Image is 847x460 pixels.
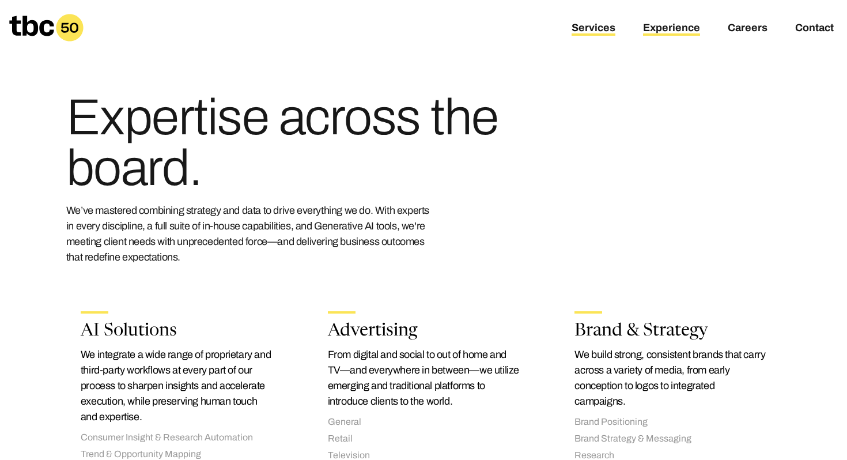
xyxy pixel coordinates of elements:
[572,22,615,36] a: Services
[643,22,700,36] a: Experience
[574,347,766,409] p: We build strong, consistent brands that carry across a variety of media, from early conception to...
[81,347,273,425] p: We integrate a wide range of proprietary and third-party workflows at every part of our process t...
[328,416,520,428] li: General
[728,22,767,36] a: Careers
[328,433,520,445] li: Retail
[81,432,273,444] li: Consumer Insight & Research Automation
[328,323,520,340] h2: Advertising
[574,323,766,340] h2: Brand & Strategy
[66,203,435,265] p: We’ve mastered combining strategy and data to drive everything we do. With experts in every disci...
[795,22,834,36] a: Contact
[574,416,766,428] li: Brand Positioning
[574,433,766,445] li: Brand Strategy & Messaging
[66,92,509,194] h1: Expertise across the board.
[9,14,84,42] a: Homepage
[328,347,520,409] p: From digital and social to out of home and TV—and everywhere in between—we utilize emerging and t...
[81,323,273,340] h2: AI Solutions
